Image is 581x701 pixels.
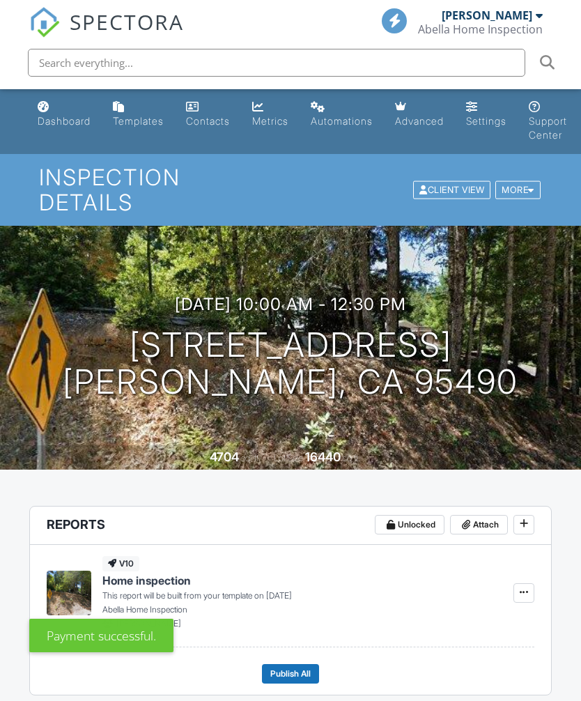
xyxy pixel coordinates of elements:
div: Settings [466,115,506,127]
a: Settings [460,95,512,134]
h1: Inspection Details [39,165,542,214]
img: The Best Home Inspection Software - Spectora [29,7,60,38]
a: Advanced [389,95,449,134]
span: sq. ft. [241,453,261,463]
a: Contacts [180,95,235,134]
span: Lot Size [274,453,303,463]
input: Search everything... [28,49,525,77]
a: Automations (Basic) [305,95,378,134]
a: Dashboard [32,95,96,134]
a: Support Center [523,95,573,148]
h1: [STREET_ADDRESS] [PERSON_NAME], CA 95490 [63,327,518,401]
div: Contacts [186,115,230,127]
span: SPECTORA [70,7,184,36]
div: [PERSON_NAME] [442,8,532,22]
div: Templates [113,115,164,127]
div: 16440 [305,449,341,464]
div: Support Center [529,115,567,141]
a: Metrics [247,95,294,134]
a: Templates [107,95,169,134]
div: Automations [311,115,373,127]
div: Client View [413,180,490,199]
div: 4704 [210,449,239,464]
span: sq.ft. [343,453,360,463]
h3: [DATE] 10:00 am - 12:30 pm [175,295,406,314]
a: SPECTORA [29,19,184,48]
div: More [495,180,541,199]
a: Client View [412,184,494,194]
div: Advanced [395,115,444,127]
div: Payment successful. [29,619,173,652]
div: Dashboard [38,115,91,127]
div: Abella Home Inspection [418,22,543,36]
div: Metrics [252,115,288,127]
